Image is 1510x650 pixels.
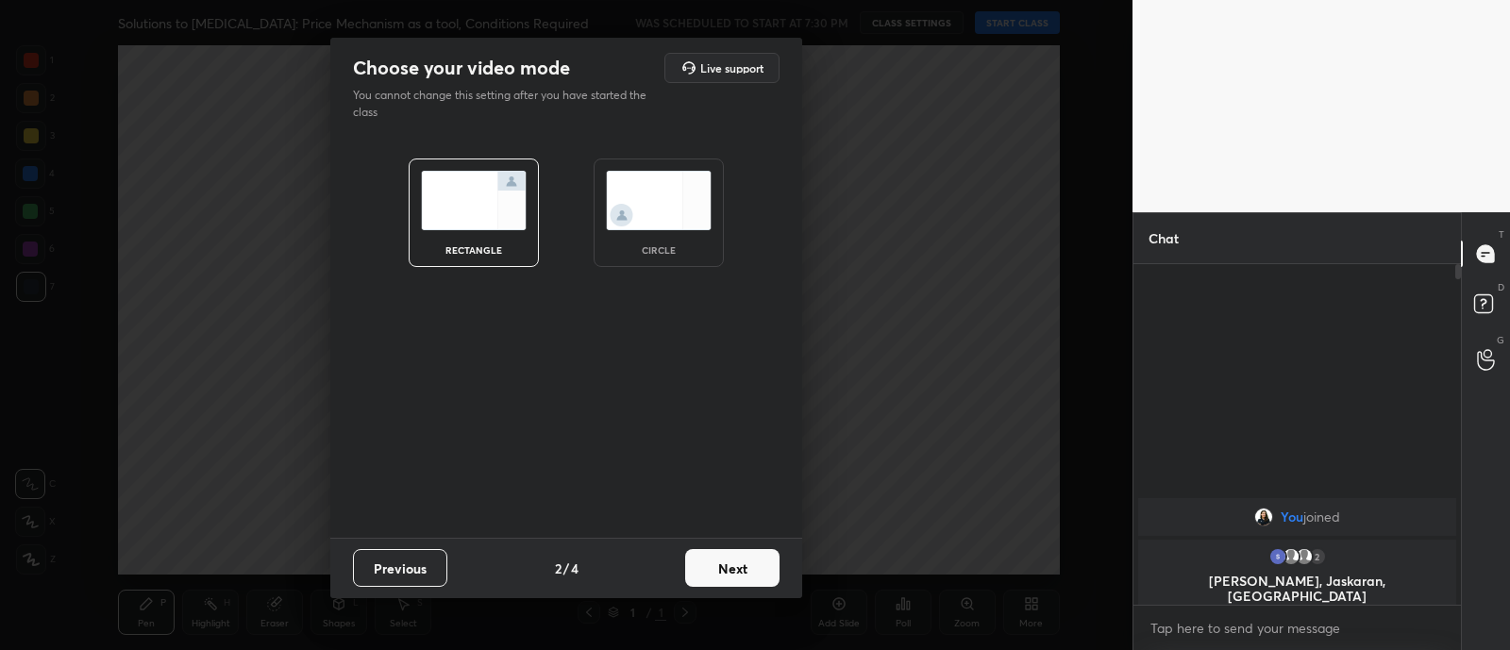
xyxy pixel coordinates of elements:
[1282,547,1300,566] img: default.png
[1133,213,1194,263] p: Chat
[606,171,712,230] img: circleScreenIcon.acc0effb.svg
[1281,509,1303,525] span: You
[1254,508,1273,526] img: ac645958af6d470e9914617ce266d6ae.jpg
[353,56,570,80] h2: Choose your video mode
[1268,547,1287,566] img: 3
[571,558,579,578] h4: 4
[353,549,447,587] button: Previous
[1498,280,1504,294] p: D
[700,62,763,74] h5: Live support
[555,558,562,578] h4: 2
[436,245,512,255] div: rectangle
[1497,333,1504,347] p: G
[421,171,527,230] img: normalScreenIcon.ae25ed63.svg
[563,558,569,578] h4: /
[1295,547,1314,566] img: default.png
[685,549,780,587] button: Next
[1133,494,1461,605] div: grid
[1149,574,1445,604] p: [PERSON_NAME], Jaskaran, [GEOGRAPHIC_DATA]
[1303,509,1340,525] span: joined
[353,87,659,121] p: You cannot change this setting after you have started the class
[1308,547,1327,566] div: 2
[1499,227,1504,242] p: T
[621,245,696,255] div: circle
